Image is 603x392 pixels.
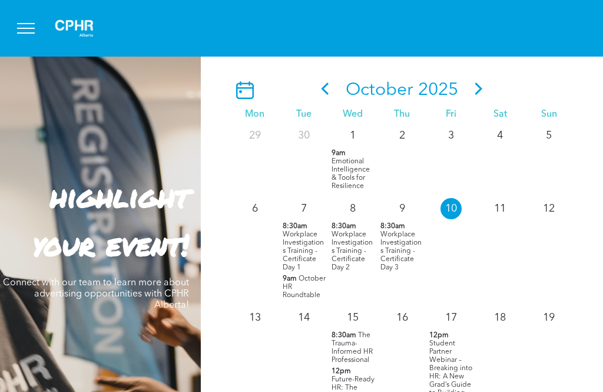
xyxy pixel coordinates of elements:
[346,81,413,99] span: October
[283,275,326,299] span: October HR Roundtable
[489,307,511,328] p: 18
[342,307,363,328] p: 15
[293,198,314,219] p: 7
[489,125,511,146] p: 4
[332,149,346,157] span: 9am
[538,125,559,146] p: 5
[380,231,422,271] span: Workplace Investigations Training - Certificate Day 3
[380,222,405,230] span: 8:30am
[283,275,297,283] span: 9am
[329,109,377,120] div: Wed
[332,331,356,340] span: 8:30am
[244,198,266,219] p: 6
[429,331,449,340] span: 12pm
[392,125,413,146] p: 2
[244,125,266,146] p: 29
[440,307,462,328] p: 17
[332,367,351,375] span: 12pm
[283,222,307,230] span: 8:30am
[33,175,189,265] strong: highlight your event!
[332,158,370,190] span: Emotional Intelligence & Tools for Resilience
[342,198,363,219] p: 8
[392,307,413,328] p: 16
[476,109,525,120] div: Sat
[426,109,475,120] div: Fri
[418,81,458,99] span: 2025
[332,231,373,271] span: Workplace Investigations Training - Certificate Day 2
[293,125,314,146] p: 30
[280,109,329,120] div: Tue
[377,109,426,120] div: Thu
[392,198,413,219] p: 9
[440,125,462,146] p: 3
[440,198,462,219] p: 10
[3,278,189,310] span: Connect with our team to learn more about advertising opportunities with CPHR Alberta!
[538,307,559,328] p: 19
[45,9,104,47] img: A white background with a few lines on it
[230,109,279,120] div: Mon
[11,13,41,44] button: menu
[342,125,363,146] p: 1
[525,109,574,120] div: Sun
[538,198,559,219] p: 12
[283,231,324,271] span: Workplace Investigations Training - Certificate Day 1
[293,307,314,328] p: 14
[332,222,356,230] span: 8:30am
[244,307,266,328] p: 13
[489,198,511,219] p: 11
